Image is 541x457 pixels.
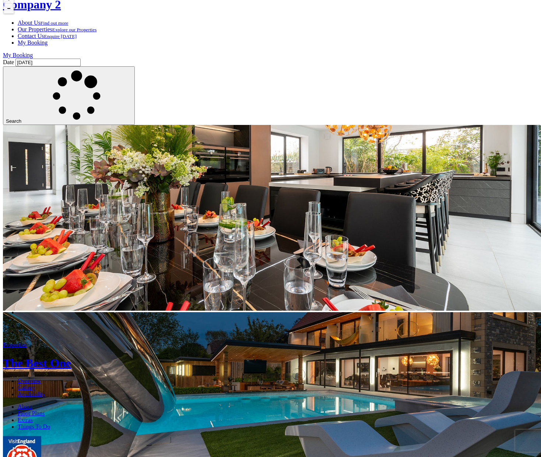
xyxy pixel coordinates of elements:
[18,404,32,410] a: About
[3,342,27,348] a: Properties
[18,39,48,46] a: My Booking
[18,384,35,391] a: Gallery
[3,66,135,125] button: Search
[3,356,71,370] a: The Best One
[18,391,45,397] a: Availability
[52,27,97,32] small: Explore our Properties
[18,33,77,39] a: Contact UsEnquire [DATE]
[15,59,81,66] input: Arrival Date
[3,59,14,65] label: Date
[41,20,68,26] small: Find out more
[3,52,33,58] a: My Booking
[18,20,68,26] a: About UsFind out more
[18,378,41,384] a: Overview
[18,423,50,430] a: Things To Do
[18,417,33,423] a: Extras
[4,4,14,13] button: Zoom out
[18,26,96,32] a: Our PropertiesExplore our Properties
[44,34,77,39] small: Enquire [DATE]
[18,410,45,416] a: Floor Plans
[6,118,21,124] span: Search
